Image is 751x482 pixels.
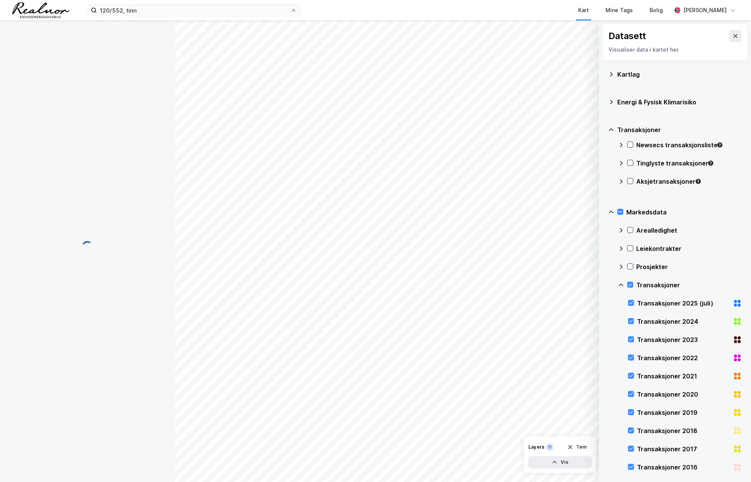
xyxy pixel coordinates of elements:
[617,70,742,79] div: Kartlag
[528,444,544,450] div: Layers
[546,443,553,451] div: 11
[637,390,730,399] div: Transaksjoner 2020
[81,241,93,253] img: spinner.a6d8c91a73a9ac5275cf975e30b51cfb.svg
[636,226,742,235] div: Arealledighet
[562,441,591,453] button: Tøm
[695,178,702,185] div: Tooltip anchor
[637,463,730,472] div: Transaksjoner 2016
[713,446,751,482] div: Kontrollprogram for chat
[97,5,291,16] input: Søk på adresse, matrikkel, gårdeiere, leietakere eller personer
[637,426,730,435] div: Transaksjoner 2018
[650,6,663,15] div: Bolig
[617,125,742,134] div: Transaksjoner
[626,208,742,217] div: Markedsdata
[637,408,730,417] div: Transaksjoner 2019
[707,160,714,167] div: Tooltip anchor
[683,6,727,15] div: [PERSON_NAME]
[12,2,69,18] img: realnor-logo.934646d98de889bb5806.png
[606,6,633,15] div: Mine Tags
[528,456,591,468] button: Vis
[716,142,723,148] div: Tooltip anchor
[637,335,730,344] div: Transaksjoner 2023
[637,372,730,381] div: Transaksjoner 2021
[636,244,742,253] div: Leiekontrakter
[637,353,730,362] div: Transaksjoner 2022
[637,299,730,308] div: Transaksjoner 2025 (juli)
[578,6,589,15] div: Kart
[636,177,742,186] div: Aksjetransaksjoner
[637,317,730,326] div: Transaksjoner 2024
[713,446,751,482] iframe: Chat Widget
[609,45,742,54] div: Visualiser data i kartet her.
[636,262,742,271] div: Prosjekter
[636,159,742,168] div: Tinglyste transaksjoner
[636,280,742,290] div: Transaksjoner
[636,140,742,150] div: Newsecs transaksjonsliste
[637,444,730,454] div: Transaksjoner 2017
[609,30,646,42] div: Datasett
[617,98,742,107] div: Energi & Fysisk Klimarisiko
